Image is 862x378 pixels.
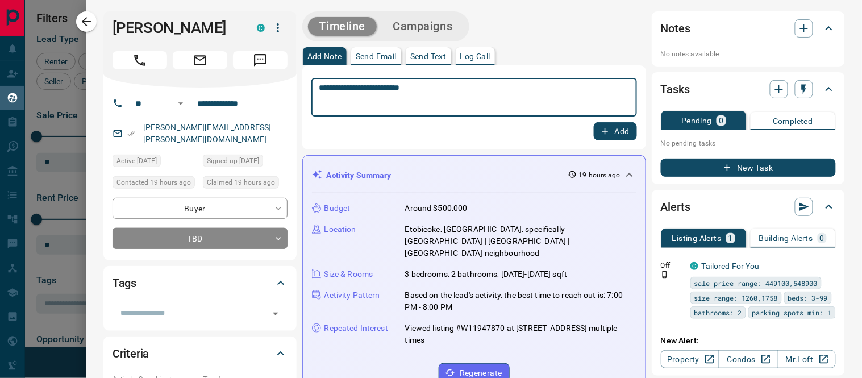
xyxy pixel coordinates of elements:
[324,223,356,235] p: Location
[173,51,227,69] span: Email
[777,350,836,368] a: Mr.Loft
[594,122,637,140] button: Add
[579,170,621,180] p: 19 hours ago
[113,155,197,171] div: Sun Oct 12 2025
[788,292,828,304] span: beds: 3-99
[752,307,832,318] span: parking spots min: 1
[661,49,836,59] p: No notes available
[203,176,288,192] div: Mon Oct 13 2025
[661,193,836,221] div: Alerts
[207,177,275,188] span: Claimed 19 hours ago
[728,234,733,242] p: 1
[113,344,149,363] h2: Criteria
[661,350,719,368] a: Property
[113,269,288,297] div: Tags
[694,307,742,318] span: bathrooms: 2
[356,52,397,60] p: Send Email
[694,277,818,289] span: sale price range: 449100,548900
[759,234,813,242] p: Building Alerts
[143,123,272,144] a: [PERSON_NAME][EMAIL_ADDRESS][PERSON_NAME][DOMAIN_NAME]
[324,289,380,301] p: Activity Pattern
[661,159,836,177] button: New Task
[127,130,135,138] svg: Email Verified
[410,52,447,60] p: Send Text
[719,350,777,368] a: Condos
[312,165,636,186] div: Activity Summary19 hours ago
[113,176,197,192] div: Mon Oct 13 2025
[405,268,568,280] p: 3 bedrooms, 2 bathrooms, [DATE]-[DATE] sqft
[113,228,288,249] div: TBD
[113,19,240,37] h1: [PERSON_NAME]
[324,202,351,214] p: Budget
[405,202,468,214] p: Around $500,000
[174,97,188,110] button: Open
[113,198,288,219] div: Buyer
[405,223,636,259] p: Etobicoke, [GEOGRAPHIC_DATA], specifically [GEOGRAPHIC_DATA] | [GEOGRAPHIC_DATA] | [GEOGRAPHIC_DA...
[661,198,690,216] h2: Alerts
[672,234,722,242] p: Listing Alerts
[308,17,377,36] button: Timeline
[661,19,690,38] h2: Notes
[690,262,698,270] div: condos.ca
[233,51,288,69] span: Message
[203,155,288,171] div: Sat Oct 11 2025
[381,17,464,36] button: Campaigns
[702,261,760,271] a: Tailored For You
[113,274,136,292] h2: Tags
[324,268,373,280] p: Size & Rooms
[268,306,284,322] button: Open
[661,335,836,347] p: New Alert:
[661,135,836,152] p: No pending tasks
[113,340,288,367] div: Criteria
[116,177,191,188] span: Contacted 19 hours ago
[113,51,167,69] span: Call
[327,169,392,181] p: Activity Summary
[257,24,265,32] div: condos.ca
[820,234,824,242] p: 0
[324,322,388,334] p: Repeated Interest
[405,322,636,346] p: Viewed listing #W11947870 at [STREET_ADDRESS] multiple times
[661,15,836,42] div: Notes
[661,260,684,271] p: Off
[681,117,712,124] p: Pending
[307,52,342,60] p: Add Note
[773,117,813,125] p: Completed
[661,76,836,103] div: Tasks
[116,155,157,167] span: Active [DATE]
[719,117,723,124] p: 0
[661,80,690,98] h2: Tasks
[460,52,490,60] p: Log Call
[661,271,669,279] svg: Push Notification Only
[405,289,636,313] p: Based on the lead's activity, the best time to reach out is: 7:00 PM - 8:00 PM
[207,155,259,167] span: Signed up [DATE]
[694,292,778,304] span: size range: 1260,1758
